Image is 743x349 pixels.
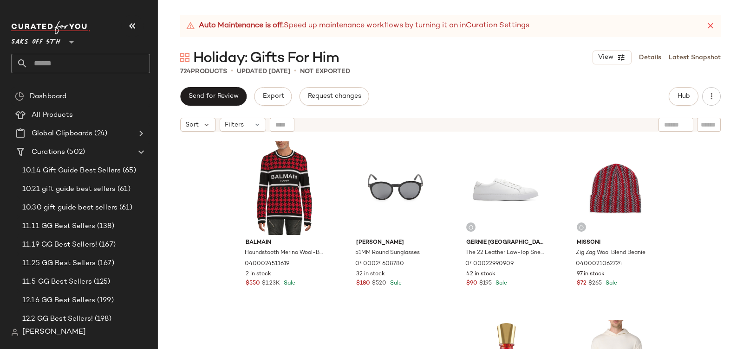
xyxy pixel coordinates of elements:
[669,53,721,63] a: Latest Snapshot
[22,258,96,269] span: 11.25 GG Best Sellers
[22,314,93,324] span: 12.2 GG Best Sellers!
[246,239,324,247] span: Balmain
[459,141,552,235] img: 0400022990909_WHITE
[32,110,73,121] span: All Products
[468,224,474,230] img: svg%3e
[180,87,247,106] button: Send for Review
[598,54,613,61] span: View
[11,21,90,34] img: cfy_white_logo.C9jOOHJF.svg
[466,279,477,288] span: $90
[92,277,111,287] span: (125)
[300,87,369,106] button: Request changes
[92,128,107,139] span: (24)
[22,184,116,195] span: 10.21 gift guide best sellers
[22,327,86,338] span: [PERSON_NAME]
[246,279,260,288] span: $550
[96,258,114,269] span: (167)
[22,240,97,250] span: 11.19 GG Best Sellers!
[639,53,661,63] a: Details
[576,260,622,268] span: 0400021062724
[121,165,136,176] span: (65)
[579,224,584,230] img: svg%3e
[356,270,385,279] span: 32 in stock
[231,66,233,77] span: •
[569,141,663,235] img: 0400021062724_REDMULTI
[262,93,284,100] span: Export
[32,128,92,139] span: Global Clipboards
[372,279,386,288] span: $520
[32,147,65,158] span: Curations
[677,93,690,100] span: Hub
[604,280,617,286] span: Sale
[180,68,191,75] span: 724
[185,120,199,130] span: Sort
[356,279,370,288] span: $180
[356,239,435,247] span: [PERSON_NAME]
[466,20,529,32] a: Curation Settings
[95,295,114,306] span: (199)
[180,53,189,62] img: svg%3e
[188,93,239,100] span: Send for Review
[300,67,350,76] p: Not Exported
[465,260,514,268] span: 0400022990909
[30,91,66,102] span: Dashboard
[15,92,24,101] img: svg%3e
[199,20,284,32] strong: Auto Maintenance is off.
[22,277,92,287] span: 11.5 GG Best Sellers
[22,203,117,213] span: 10.30 gift guide best sellers
[588,279,602,288] span: $265
[388,280,402,286] span: Sale
[22,221,95,232] span: 11.11 GG Best Sellers
[577,279,587,288] span: $72
[355,260,404,268] span: 0400024608780
[282,280,295,286] span: Sale
[11,32,60,48] span: Saks OFF 5TH
[245,249,323,257] span: Houndstooth Merino Wool-Blend Pullover Sweatshirt
[65,147,85,158] span: (502)
[95,221,114,232] span: (138)
[22,295,95,306] span: 12.16 GG Best Sellers
[193,49,339,68] span: Holiday: Gifts For Him
[246,270,271,279] span: 2 in stock
[93,314,111,324] span: (198)
[245,260,289,268] span: 0400024511619
[262,279,280,288] span: $1.23K
[180,67,227,76] div: Products
[466,270,495,279] span: 42 in stock
[494,280,507,286] span: Sale
[576,249,645,257] span: Zig Zag Wool Blend Beanie
[593,51,632,64] button: View
[466,239,545,247] span: Gernie [GEOGRAPHIC_DATA]
[355,249,420,257] span: 51MM Round Sunglasses
[294,66,296,77] span: •
[669,87,698,106] button: Hub
[225,120,244,130] span: Filters
[349,141,442,235] img: 0400024608780_BLACKSMOKE
[97,240,116,250] span: (167)
[254,87,292,106] button: Export
[186,20,529,32] div: Speed up maintenance workflows by turning it on in
[577,239,655,247] span: Missoni
[577,270,605,279] span: 97 in stock
[22,165,121,176] span: 10.14 Gift Guide Best Sellers
[237,67,290,76] p: updated [DATE]
[11,329,19,336] img: svg%3e
[465,249,544,257] span: The 22 Leather Low-Top Sneakers
[238,141,332,235] img: 0400024511619_BLACKRED
[117,203,132,213] span: (61)
[307,93,361,100] span: Request changes
[116,184,130,195] span: (61)
[479,279,492,288] span: $195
